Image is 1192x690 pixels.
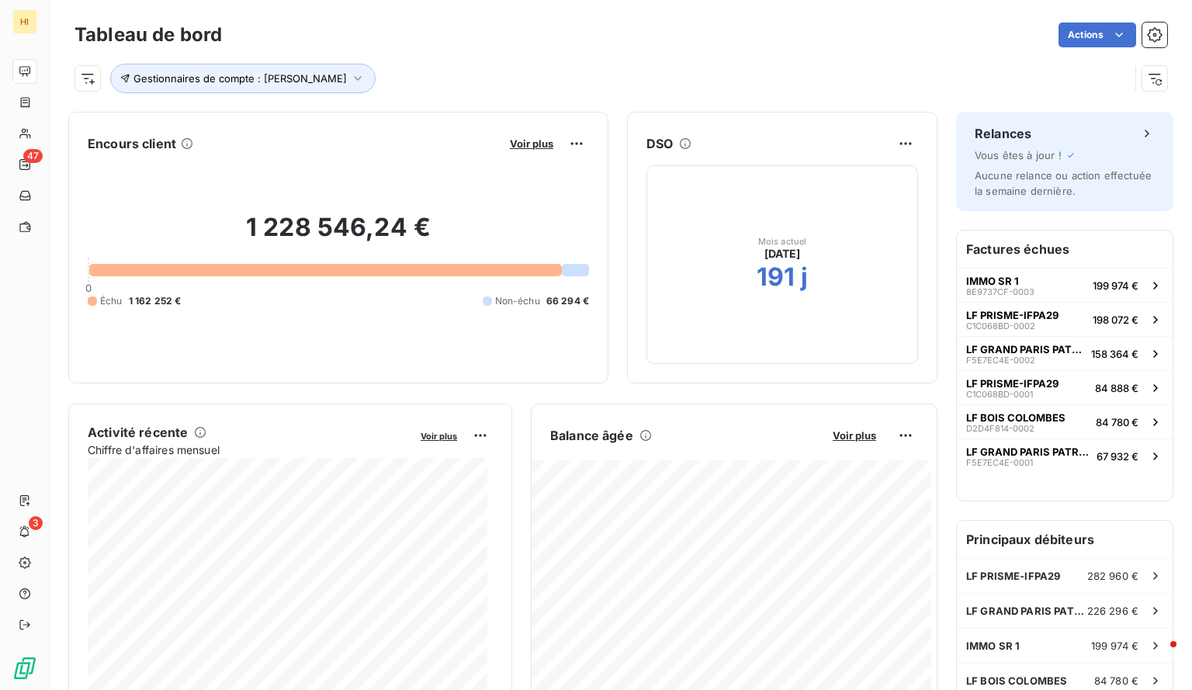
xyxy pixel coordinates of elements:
span: LF GRAND PARIS PATRIMOINE - IFPA28 [966,343,1085,355]
span: Chiffre d'affaires mensuel [88,442,410,458]
button: LF GRAND PARIS PATRIMOINE - IFPA28F5E7EC4E-000167 932 € [957,439,1173,473]
span: LF GRAND PARIS PATRIMOINE - IFPA28 [966,605,1087,617]
span: Non-échu [495,294,540,308]
button: LF GRAND PARIS PATRIMOINE - IFPA28F5E7EC4E-0002158 364 € [957,336,1173,370]
button: Actions [1059,23,1136,47]
span: [DATE] [764,246,801,262]
h6: Factures échues [957,231,1173,268]
span: 226 296 € [1087,605,1138,617]
span: Échu [100,294,123,308]
span: 84 780 € [1094,674,1138,687]
span: 199 974 € [1091,640,1138,652]
span: 282 960 € [1087,570,1138,582]
span: C1C068BD-0001 [966,390,1033,399]
h6: Balance âgée [550,426,633,445]
button: LF PRISME-IFPA29C1C068BD-0002198 072 € [957,302,1173,336]
span: Vous êtes à jour ! [975,149,1062,161]
h6: Principaux débiteurs [957,521,1173,558]
span: LF PRISME-IFPA29 [966,377,1059,390]
span: 199 974 € [1093,279,1138,292]
div: HI [12,9,37,34]
span: Voir plus [510,137,553,150]
iframe: Intercom live chat [1139,637,1176,674]
span: 67 932 € [1097,450,1138,463]
span: 47 [23,149,43,163]
h6: Encours client [88,134,176,153]
button: Voir plus [416,428,462,442]
span: 198 072 € [1093,314,1138,326]
span: 84 780 € [1096,416,1138,428]
span: Gestionnaires de compte : [PERSON_NAME] [133,72,347,85]
span: 3 [29,516,43,530]
span: F5E7EC4E-0001 [966,458,1033,467]
button: Voir plus [828,428,881,442]
span: F5E7EC4E-0002 [966,355,1035,365]
button: IMMO SR 18E9737CF-0003199 974 € [957,268,1173,302]
span: 158 364 € [1091,348,1138,360]
button: LF PRISME-IFPA29C1C068BD-000184 888 € [957,370,1173,404]
h2: j [801,262,808,293]
span: LF PRISME-IFPA29 [966,570,1060,582]
span: Aucune relance ou action effectuée la semaine dernière. [975,169,1152,197]
span: LF PRISME-IFPA29 [966,309,1059,321]
span: Voir plus [833,429,876,442]
span: 0 [85,282,92,294]
span: LF GRAND PARIS PATRIMOINE - IFPA28 [966,446,1090,458]
span: IMMO SR 1 [966,640,1020,652]
h6: Relances [975,124,1031,143]
span: 1 162 252 € [129,294,182,308]
span: 84 888 € [1095,382,1138,394]
h2: 191 [757,262,795,293]
h2: 1 228 546,24 € [88,212,589,258]
button: Voir plus [505,137,558,151]
h3: Tableau de bord [74,21,222,49]
span: IMMO SR 1 [966,275,1019,287]
h6: Activité récente [88,423,188,442]
span: Voir plus [421,431,457,442]
button: Gestionnaires de compte : [PERSON_NAME] [110,64,376,93]
span: LF BOIS COLOMBES [966,674,1067,687]
span: 8E9737CF-0003 [966,287,1034,296]
span: LF BOIS COLOMBES [966,411,1066,424]
h6: DSO [646,134,673,153]
span: Mois actuel [758,237,807,246]
img: Logo LeanPay [12,656,37,681]
span: 66 294 € [546,294,589,308]
button: LF BOIS COLOMBESD2D4F814-000284 780 € [957,404,1173,439]
span: C1C068BD-0002 [966,321,1035,331]
span: D2D4F814-0002 [966,424,1034,433]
